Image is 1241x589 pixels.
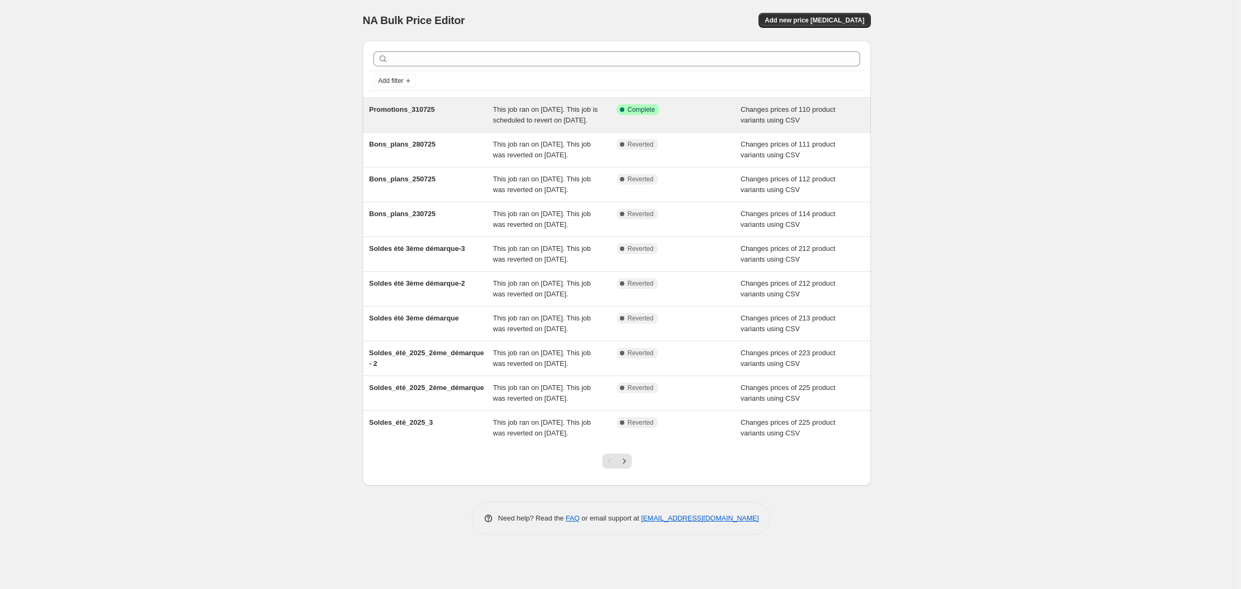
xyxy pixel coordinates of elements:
span: This job ran on [DATE]. This job was reverted on [DATE]. [493,175,591,194]
nav: Pagination [602,454,632,469]
span: Soldes été 3ème démarque-2 [369,279,465,287]
span: This job ran on [DATE]. This job was reverted on [DATE]. [493,314,591,333]
span: Reverted [627,418,654,427]
button: Add new price [MEDICAL_DATA] [759,13,871,28]
span: Soldes été 3ème démarque-3 [369,244,465,253]
span: Reverted [627,279,654,288]
span: Bons_plans_280725 [369,140,435,148]
span: Soldes_été_2025_2ème_démarque - 2 [369,349,484,368]
span: Changes prices of 111 product variants using CSV [741,140,836,159]
a: FAQ [566,514,580,522]
span: Add filter [378,77,403,85]
span: NA Bulk Price Editor [363,14,465,26]
span: Changes prices of 212 product variants using CSV [741,244,836,263]
span: Complete [627,105,655,114]
span: Reverted [627,314,654,323]
span: Reverted [627,384,654,392]
span: This job ran on [DATE]. This job was reverted on [DATE]. [493,210,591,228]
span: This job ran on [DATE]. This job was reverted on [DATE]. [493,140,591,159]
span: Reverted [627,244,654,253]
span: Changes prices of 223 product variants using CSV [741,349,836,368]
a: [EMAIL_ADDRESS][DOMAIN_NAME] [641,514,759,522]
span: Changes prices of 110 product variants using CSV [741,105,836,124]
span: Changes prices of 213 product variants using CSV [741,314,836,333]
span: Changes prices of 225 product variants using CSV [741,384,836,402]
button: Add filter [373,74,416,87]
span: Bons_plans_250725 [369,175,435,183]
span: Reverted [627,210,654,218]
span: This job ran on [DATE]. This job was reverted on [DATE]. [493,244,591,263]
span: This job ran on [DATE]. This job was reverted on [DATE]. [493,384,591,402]
span: Soldes été 3ème démarque [369,314,459,322]
button: Next [617,454,632,469]
span: Soldes_été_2025_2ème_démarque [369,384,484,392]
span: This job ran on [DATE]. This job was reverted on [DATE]. [493,279,591,298]
span: Reverted [627,140,654,149]
span: Soldes_été_2025_3 [369,418,433,426]
span: Changes prices of 114 product variants using CSV [741,210,836,228]
span: Reverted [627,349,654,357]
span: Bons_plans_230725 [369,210,435,218]
span: This job ran on [DATE]. This job was reverted on [DATE]. [493,418,591,437]
span: Reverted [627,175,654,183]
span: Changes prices of 225 product variants using CSV [741,418,836,437]
span: Promotions_310725 [369,105,435,113]
span: Need help? Read the [498,514,566,522]
span: This job ran on [DATE]. This job is scheduled to revert on [DATE]. [493,105,598,124]
span: Changes prices of 112 product variants using CSV [741,175,836,194]
span: Add new price [MEDICAL_DATA] [765,16,864,25]
span: or email support at [580,514,641,522]
span: Changes prices of 212 product variants using CSV [741,279,836,298]
span: This job ran on [DATE]. This job was reverted on [DATE]. [493,349,591,368]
